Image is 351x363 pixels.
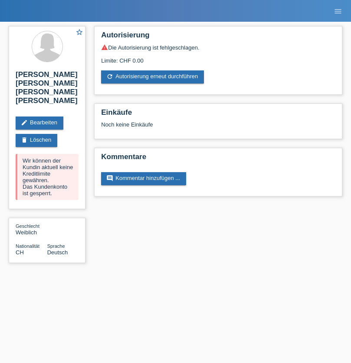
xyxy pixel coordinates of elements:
[16,154,79,200] div: Wir können der Kundin aktuell keine Kreditlimite gewähren. Das Kundenkonto ist gesperrt.
[47,243,65,249] span: Sprache
[101,108,335,121] h2: Einkäufe
[47,249,68,256] span: Deutsch
[16,117,63,130] a: editBearbeiten
[21,119,28,126] i: edit
[101,172,186,185] a: commentKommentar hinzufügen ...
[329,8,347,13] a: menu
[106,73,113,80] i: refresh
[75,28,83,36] i: star_border
[21,137,28,143] i: delete
[16,70,79,110] h2: [PERSON_NAME] [PERSON_NAME] [PERSON_NAME] [PERSON_NAME]
[16,243,39,249] span: Nationalität
[101,121,335,134] div: Noch keine Einkäufe
[16,134,57,147] a: deleteLöschen
[106,175,113,182] i: comment
[334,7,342,16] i: menu
[16,223,39,229] span: Geschlecht
[101,44,335,51] div: Die Autorisierung ist fehlgeschlagen.
[16,223,47,236] div: Weiblich
[101,153,335,166] h2: Kommentare
[16,249,24,256] span: Schweiz
[101,31,335,44] h2: Autorisierung
[75,28,83,37] a: star_border
[101,44,108,51] i: warning
[101,70,204,83] a: refreshAutorisierung erneut durchführen
[101,51,335,64] div: Limite: CHF 0.00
